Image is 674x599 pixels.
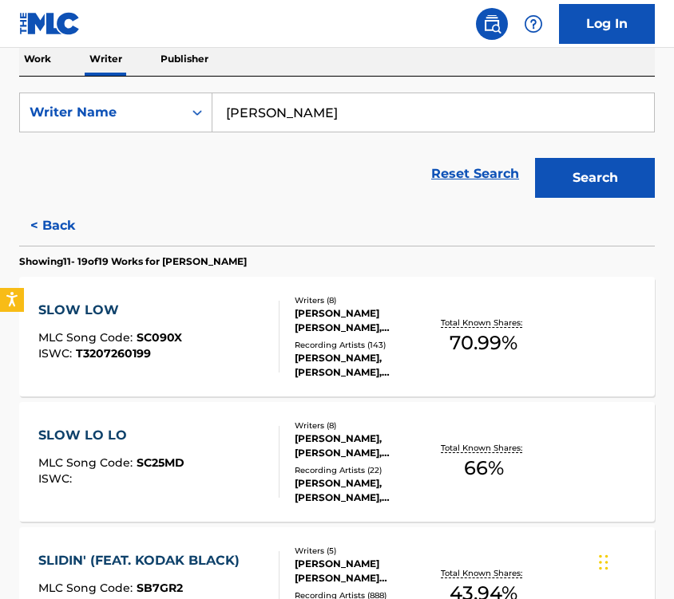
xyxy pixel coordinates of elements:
span: MLC Song Code : [38,455,137,470]
span: MLC Song Code : [38,330,137,345]
div: Writer Name [30,103,173,122]
div: Writers ( 8 ) [295,420,430,432]
span: T3207260199 [76,346,151,361]
p: Work [19,42,56,76]
div: SLOW LO LO [38,426,184,445]
p: Publisher [156,42,213,76]
a: Reset Search [423,156,527,191]
button: < Back [19,206,115,246]
span: ISWC : [38,346,76,361]
div: [PERSON_NAME], [PERSON_NAME], [PERSON_NAME], [PERSON_NAME], [PERSON_NAME] [295,351,430,380]
a: Public Search [476,8,508,40]
span: 66 % [464,454,504,483]
p: Showing 11 - 19 of 19 Works for [PERSON_NAME] [19,254,247,269]
form: Search Form [19,93,655,206]
div: [PERSON_NAME] [PERSON_NAME], [PERSON_NAME], [PERSON_NAME], [PERSON_NAME], [PERSON_NAME], [PERSON_... [295,306,430,335]
p: Total Known Shares: [441,317,526,329]
span: SC25MD [137,455,184,470]
p: Total Known Shares: [441,442,526,454]
span: SB7GR2 [137,581,183,595]
span: ISWC : [38,471,76,486]
p: Total Known Shares: [441,567,526,579]
img: help [524,14,543,33]
a: SLOW LO LOMLC Song Code:SC25MDISWC:Writers (8)[PERSON_NAME], [PERSON_NAME], [PERSON_NAME], [PERSO... [19,402,655,522]
div: Recording Artists ( 22 ) [295,464,430,476]
div: Drag [599,538,609,586]
div: [PERSON_NAME] [PERSON_NAME] [PERSON_NAME], [PERSON_NAME], [PERSON_NAME], [PERSON_NAME] [295,557,430,585]
div: Help [517,8,549,40]
a: Log In [559,4,655,44]
img: search [482,14,502,33]
span: SC090X [137,330,182,345]
iframe: Chat Widget [594,522,674,599]
div: SLOW LOW [38,301,182,320]
a: SLOW LOWMLC Song Code:SC090XISWC:T3207260199Writers (8)[PERSON_NAME] [PERSON_NAME], [PERSON_NAME]... [19,277,655,396]
div: Writers ( 5 ) [295,545,430,557]
div: Writers ( 8 ) [295,294,430,306]
div: [PERSON_NAME], [PERSON_NAME], [PERSON_NAME], [PERSON_NAME], [PERSON_NAME], [PERSON_NAME], [PERSON... [295,432,430,460]
p: Writer [85,42,127,76]
div: Recording Artists ( 143 ) [295,339,430,351]
div: [PERSON_NAME], [PERSON_NAME], [PERSON_NAME];SLOWED DOWN AUDIOSS, [PERSON_NAME], [PERSON_NAME] [295,476,430,505]
span: 70.99 % [450,329,517,357]
div: SLIDIN' (FEAT. KODAK BLACK) [38,551,248,570]
span: MLC Song Code : [38,581,137,595]
button: Search [535,158,655,198]
img: MLC Logo [19,12,81,35]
